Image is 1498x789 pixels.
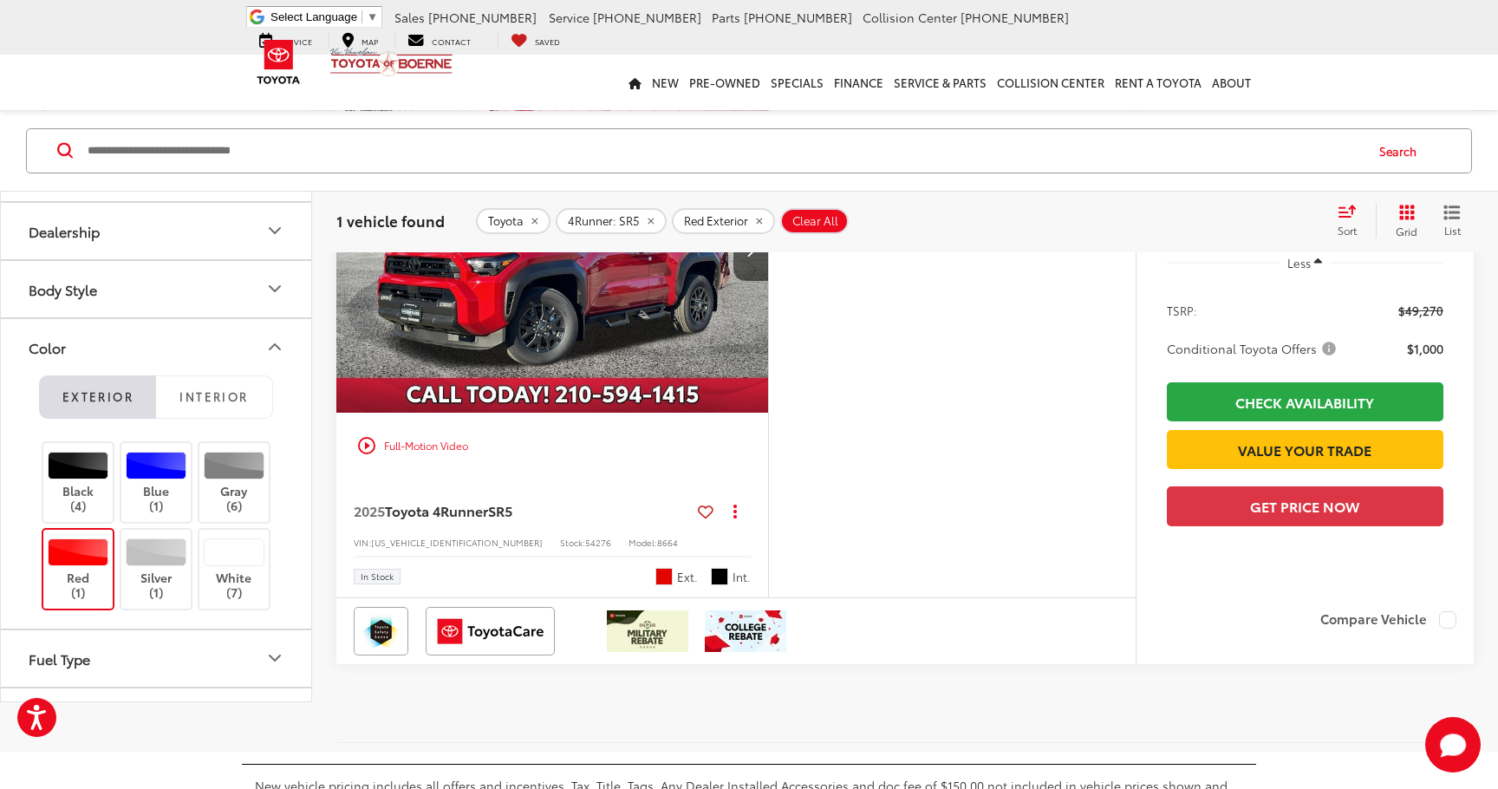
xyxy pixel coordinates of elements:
span: Stock: [560,536,585,549]
img: ToyotaCare Vic Vaughan Toyota of Boerne Boerne TX [429,610,551,652]
span: Toyota 4Runner [385,500,488,520]
button: Body StyleBody Style [1,261,313,317]
span: Collision Center [863,9,957,26]
a: Rent a Toyota [1110,55,1207,110]
a: Service [246,31,325,49]
span: Ext. [677,569,698,585]
button: List View [1430,204,1474,238]
span: [PHONE_NUMBER] [961,9,1069,26]
label: Blue (1) [121,453,192,514]
button: Select sort value [1329,204,1376,238]
span: Less [1287,255,1311,271]
div: Fuel Type [29,650,90,667]
span: $1,000 [1407,340,1443,357]
span: Int. [733,569,751,585]
a: Specials [765,55,829,110]
a: Service & Parts: Opens in a new tab [889,55,992,110]
button: Grid View [1376,204,1430,238]
button: Clear All [780,208,849,234]
button: remove 4Runner: SR5 [556,208,667,234]
a: Home [623,55,647,110]
a: Contact [394,31,484,49]
div: Dealership [264,221,285,242]
label: Silver (1) [121,539,192,601]
button: Actions [720,496,751,526]
span: 2025 [354,500,385,520]
span: 4Runner: SR5 [568,214,640,228]
button: DealershipDealership [1,203,313,259]
span: List [1443,223,1461,238]
a: My Saved Vehicles [498,31,573,49]
a: New [647,55,684,110]
button: remove Toyota [476,208,550,234]
span: Service [549,9,589,26]
a: Pre-Owned [684,55,765,110]
div: Dealership [29,223,100,239]
button: Conditional Toyota Offers [1167,340,1342,357]
button: Cylinder [1,688,313,745]
button: ColorColor [1,319,313,375]
span: Sort [1338,223,1357,238]
img: Vic Vaughan Toyota of Boerne [329,47,453,77]
span: ▼ [367,10,378,23]
span: Parts [712,9,740,26]
span: Interior [179,388,248,404]
a: 2025Toyota 4RunnerSR5 [354,501,691,520]
span: Clear All [792,214,838,228]
label: Gray (6) [199,453,270,514]
span: Conditional Toyota Offers [1167,340,1339,357]
span: In Stock [361,572,394,581]
span: 1 vehicle found [336,210,445,231]
img: Toyota [246,34,311,90]
img: /static/brand-toyota/National_Assets/toyota-college-grad.jpeg?height=48 [705,610,786,652]
span: Toyota [488,214,524,228]
button: Toggle Chat Window [1425,717,1481,773]
span: 8664 [657,536,678,549]
svg: Start Chat [1425,717,1481,773]
div: Color [264,337,285,358]
a: Select Language​ [270,10,378,23]
div: Color [29,339,66,355]
a: About [1207,55,1256,110]
a: Collision Center [992,55,1110,110]
span: Red Exterior [684,214,748,228]
span: SR5 [488,500,512,520]
div: Body Style [264,279,285,300]
button: Get Price Now [1167,486,1443,525]
a: Value Your Trade [1167,430,1443,469]
button: Fuel TypeFuel Type [1,630,313,687]
label: Compare Vehicle [1320,611,1456,629]
span: [PHONE_NUMBER] [744,9,852,26]
span: Model: [629,536,657,549]
span: Black Fabric [711,568,728,585]
span: [US_VEHICLE_IDENTIFICATION_NUMBER] [371,536,543,549]
span: 54276 [585,536,611,549]
label: Red (1) [43,539,114,601]
button: remove Red [672,208,775,234]
label: Black (4) [43,453,114,514]
span: Grid [1396,224,1417,238]
span: dropdown dots [733,504,737,518]
span: [PHONE_NUMBER] [593,9,701,26]
button: Search [1363,129,1442,173]
span: $49,270 [1398,302,1443,319]
span: VIN: [354,536,371,549]
span: [PHONE_NUMBER] [428,9,537,26]
div: Body Style [29,281,97,297]
a: Finance [829,55,889,110]
span: Select Language [270,10,357,23]
a: Map [329,31,391,49]
img: Toyota Safety Sense Vic Vaughan Toyota of Boerne Boerne TX [357,610,405,652]
img: /static/brand-toyota/National_Assets/toyota-military-rebate.jpeg?height=48 [607,610,688,652]
button: Less [1280,247,1332,278]
span: Saved [535,36,560,47]
div: Fuel Type [264,648,285,668]
label: White (7) [199,539,270,601]
span: Sales [394,9,425,26]
span: TSRP: [1167,302,1197,319]
input: Search by Make, Model, or Keyword [86,130,1363,172]
a: Check Availability [1167,382,1443,421]
span: Supersonic Red [655,568,673,585]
